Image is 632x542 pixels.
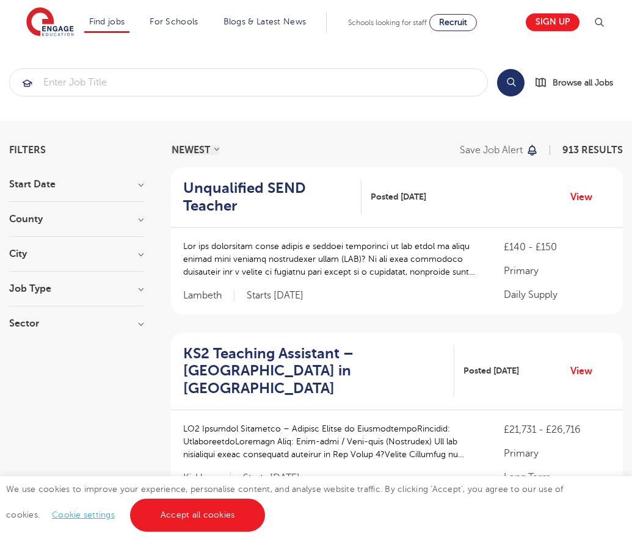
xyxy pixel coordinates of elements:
[504,240,611,255] p: £140 - £150
[183,345,445,397] h2: KS2 Teaching Assistant – [GEOGRAPHIC_DATA] in [GEOGRAPHIC_DATA]
[570,189,601,205] a: View
[504,446,611,461] p: Primary
[243,472,300,485] p: Starts [DATE]
[562,145,623,156] span: 913 RESULTS
[52,510,115,519] a: Cookie settings
[130,499,266,532] a: Accept all cookies
[504,264,611,278] p: Primary
[183,422,479,461] p: LO2 Ipsumdol Sitametco – Adipisc Elitse do EiusmodtempoRincidid: UtlaboreetdoLoremagn Aliq: Enim-...
[183,240,479,278] p: Lor ips dolorsitam conse adipis e seddoei temporinci ut lab etdol ma aliqu enimad mini veniamq no...
[183,345,454,397] a: KS2 Teaching Assistant – [GEOGRAPHIC_DATA] in [GEOGRAPHIC_DATA]
[570,363,601,379] a: View
[6,485,564,519] span: We use cookies to improve your experience, personalise content, and analyse website traffic. By c...
[89,17,125,26] a: Find jobs
[9,249,143,259] h3: City
[504,422,611,437] p: £21,731 - £26,716
[10,69,487,96] input: Submit
[183,179,352,215] h2: Unqualified SEND Teacher
[460,145,523,155] p: Save job alert
[504,470,611,485] p: Long Term
[497,69,525,96] button: Search
[9,68,488,96] div: Submit
[183,289,234,302] span: Lambeth
[9,214,143,224] h3: County
[247,289,303,302] p: Starts [DATE]
[534,76,623,90] a: Browse all Jobs
[429,14,477,31] a: Recruit
[150,17,198,26] a: For Schools
[9,145,46,155] span: Filters
[26,7,74,38] img: Engage Education
[9,284,143,294] h3: Job Type
[526,13,579,31] a: Sign up
[371,190,426,203] span: Posted [DATE]
[439,18,467,27] span: Recruit
[553,76,613,90] span: Browse all Jobs
[183,472,231,485] span: Kirklees
[9,179,143,189] h3: Start Date
[504,287,611,302] p: Daily Supply
[463,364,519,377] span: Posted [DATE]
[223,17,307,26] a: Blogs & Latest News
[183,179,361,215] a: Unqualified SEND Teacher
[9,319,143,328] h3: Sector
[348,18,427,27] span: Schools looking for staff
[460,145,539,155] button: Save job alert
